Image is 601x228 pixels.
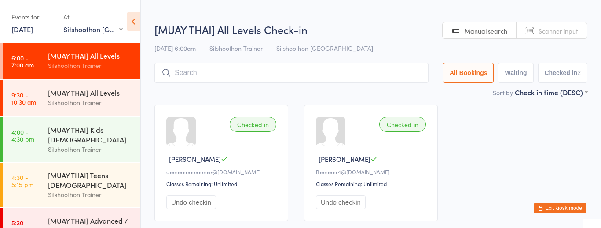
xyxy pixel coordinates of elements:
a: 4:30 -5:15 pm[MUAY THAI] Teens [DEMOGRAPHIC_DATA]Sitshoothon Trainer [3,163,140,207]
button: Undo checkin [166,195,216,209]
div: Sitshoothon Trainer [48,97,133,108]
span: [PERSON_NAME] [169,154,221,164]
div: [MUAY THAI] Teens [DEMOGRAPHIC_DATA] [48,170,133,190]
div: Sitshoothon Trainer [48,144,133,154]
button: All Bookings [443,63,494,83]
label: Sort by [493,88,513,97]
a: 4:00 -4:30 pm[MUAY THAI] Kids [DEMOGRAPHIC_DATA]Sitshoothon Trainer [3,117,140,162]
div: d•••••••••••••••e@[DOMAIN_NAME] [166,168,279,176]
time: 6:00 - 7:00 am [11,54,34,68]
span: Sitshoothon [GEOGRAPHIC_DATA] [276,44,373,52]
div: Classes Remaining: Unlimited [316,180,429,187]
div: Check in time (DESC) [515,87,587,97]
div: Sitshoothon Trainer [48,190,133,200]
span: Scanner input [539,26,578,35]
span: Manual search [465,26,507,35]
button: Waiting [498,63,533,83]
a: [DATE] [11,24,33,34]
div: Events for [11,10,55,24]
div: B•••••••4@[DOMAIN_NAME] [316,168,429,176]
span: [PERSON_NAME] [319,154,370,164]
time: 4:30 - 5:15 pm [11,174,33,188]
div: [MUAY THAI] All Levels [48,88,133,97]
div: Classes Remaining: Unlimited [166,180,279,187]
button: Undo checkin [316,195,366,209]
div: Checked in [230,117,276,132]
div: Sitshoothon [GEOGRAPHIC_DATA] [63,24,123,34]
time: 9:30 - 10:30 am [11,91,36,105]
h2: [MUAY THAI] All Levels Check-in [154,22,587,37]
a: 6:00 -7:00 am[MUAY THAI] All LevelsSitshoothon Trainer [3,43,140,79]
a: 9:30 -10:30 am[MUAY THAI] All LevelsSitshoothon Trainer [3,80,140,116]
div: Checked in [379,117,426,132]
input: Search [154,63,429,83]
div: 2 [577,69,581,76]
div: [MUAY THAI] All Levels [48,51,133,60]
button: Exit kiosk mode [534,203,586,213]
button: Checked in2 [538,63,588,83]
time: 4:00 - 4:30 pm [11,128,34,142]
span: [DATE] 6:00am [154,44,196,52]
div: At [63,10,123,24]
span: Sitshoothon Trainer [209,44,263,52]
div: Sitshoothon Trainer [48,60,133,71]
div: [MUAY THAI] Kids [DEMOGRAPHIC_DATA] [48,125,133,144]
